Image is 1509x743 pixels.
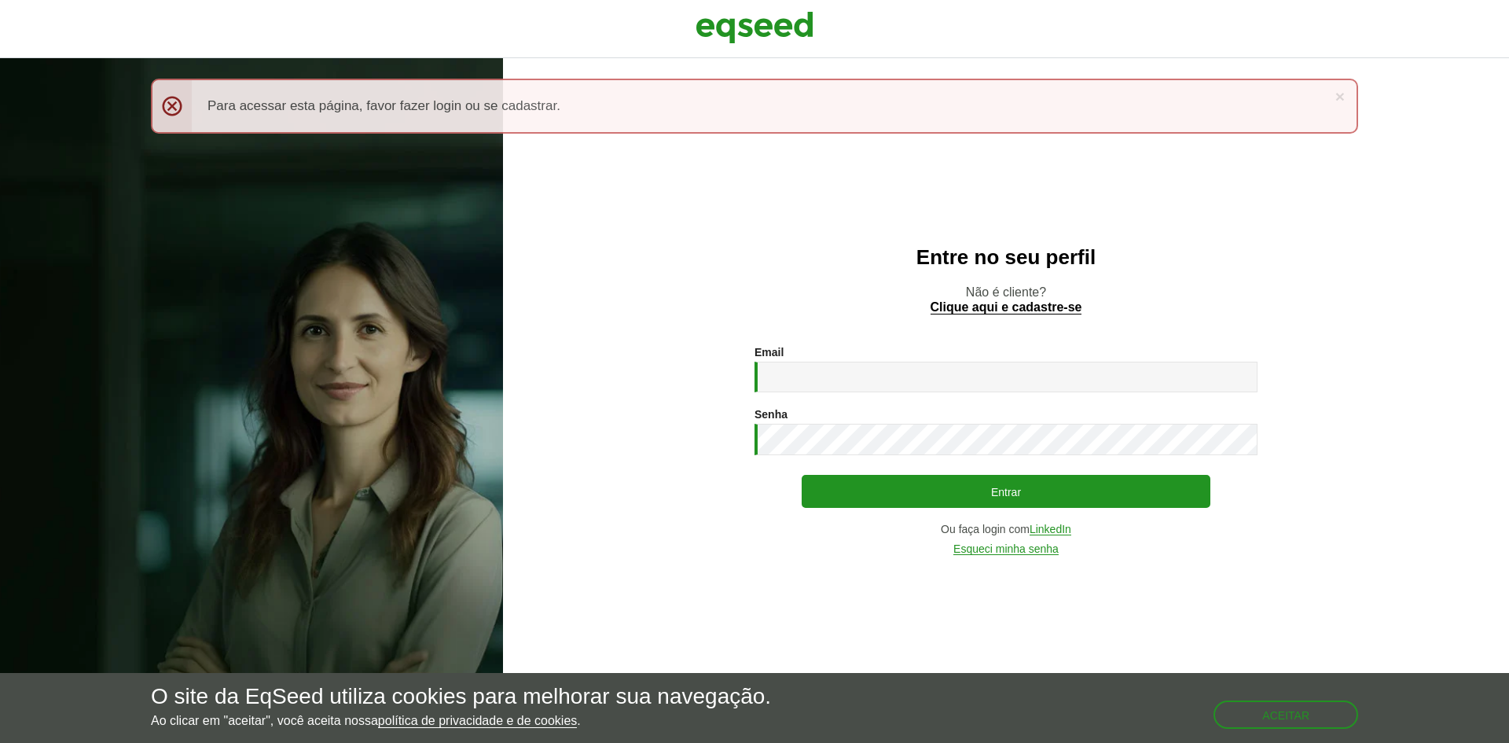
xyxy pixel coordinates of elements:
a: Esqueci minha senha [953,543,1059,555]
p: Não é cliente? [534,285,1478,314]
a: LinkedIn [1030,524,1071,535]
a: política de privacidade e de cookies [378,715,578,728]
div: Para acessar esta página, favor fazer login ou se cadastrar. [151,79,1358,134]
h5: O site da EqSeed utiliza cookies para melhorar sua navegação. [151,685,771,709]
a: × [1335,88,1345,105]
button: Aceitar [1213,701,1358,729]
label: Senha [754,409,788,420]
p: Ao clicar em "aceitar", você aceita nossa . [151,713,771,728]
label: Email [754,347,784,358]
button: Entrar [802,475,1210,508]
div: Ou faça login com [754,524,1257,535]
img: EqSeed Logo [696,8,813,47]
h2: Entre no seu perfil [534,246,1478,269]
a: Clique aqui e cadastre-se [931,301,1082,314]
